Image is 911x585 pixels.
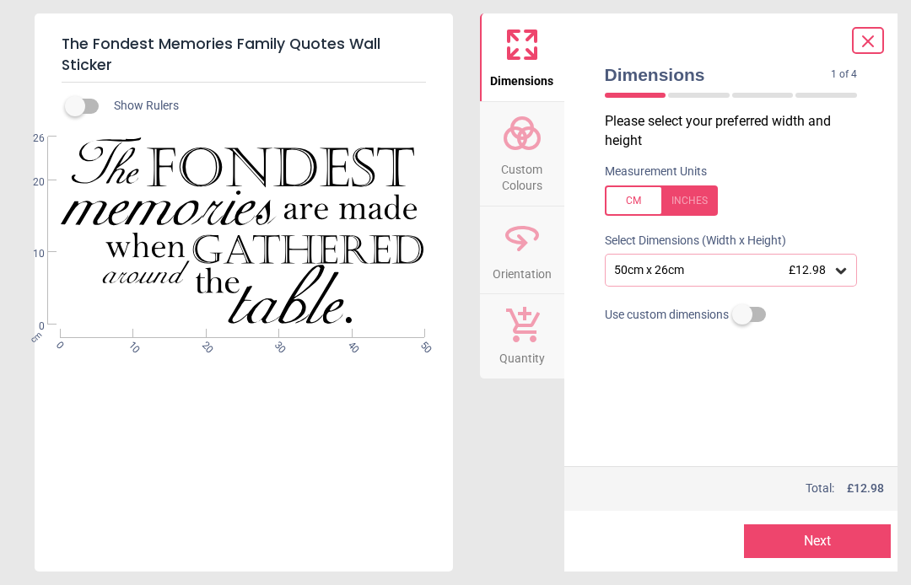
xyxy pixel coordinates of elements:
span: Custom Colours [482,153,563,195]
span: 30 [271,339,282,350]
button: Orientation [480,207,564,294]
div: Total: [603,480,885,497]
span: Dimensions [605,62,832,87]
label: Measurement Units [605,164,707,180]
span: 10 [13,247,45,261]
button: Dimensions [480,13,564,101]
span: Orientation [493,258,552,283]
span: cm [28,330,43,345]
span: 20 [198,339,209,350]
span: 1 of 4 [831,67,857,82]
button: Next [744,524,891,558]
div: 50cm x 26cm [612,263,833,277]
span: 0 [52,339,63,350]
span: 12.98 [854,481,884,495]
h5: The Fondest Memories Family Quotes Wall Sticker [62,27,426,83]
span: Quantity [499,342,545,368]
span: 40 [344,339,355,350]
span: 10 [125,339,136,350]
span: £12.98 [789,263,826,276]
label: Select Dimensions (Width x Height) [591,233,786,250]
div: Show Rulers [75,96,453,116]
span: 26 [13,131,45,146]
span: Use custom dimensions [605,307,729,324]
span: 20 [13,175,45,190]
span: 50 [418,339,429,350]
button: Custom Colours [480,102,564,206]
span: 0 [13,319,45,334]
span: Dimensions [490,65,553,90]
span: £ [847,480,884,497]
p: Please select your preferred width and height [605,112,871,150]
button: Quantity [480,294,564,378]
